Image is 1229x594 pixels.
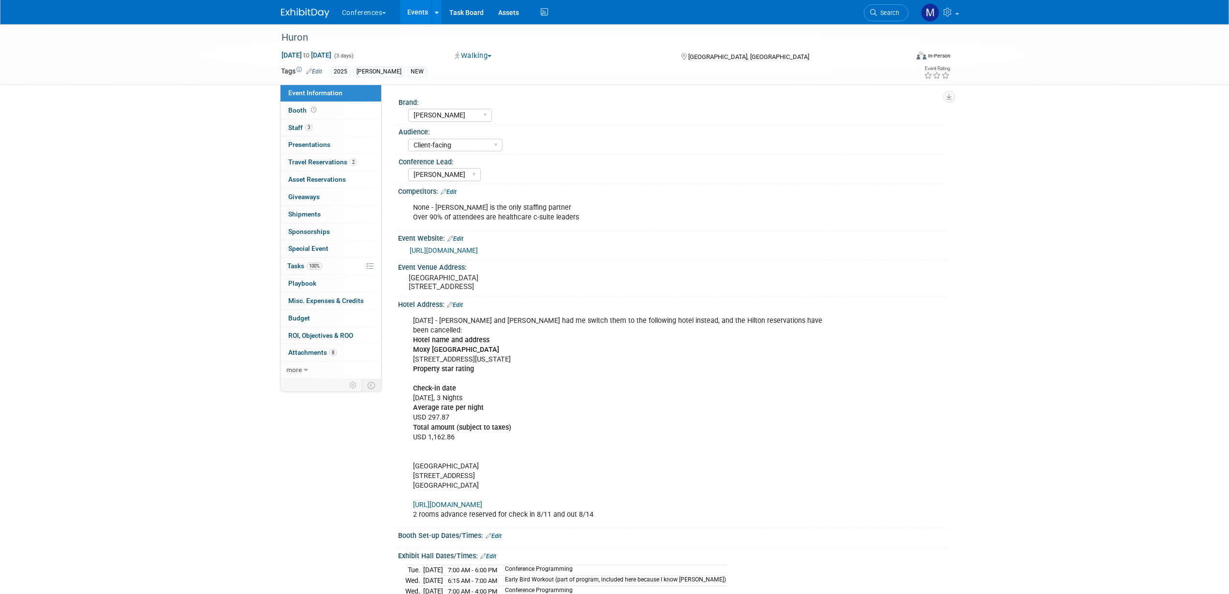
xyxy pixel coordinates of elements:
span: 8 [329,349,337,356]
span: Budget [288,314,310,322]
a: Asset Reservations [281,171,381,188]
td: Conference Programming [499,565,726,576]
a: Edit [447,302,463,308]
span: Attachments [288,348,337,356]
span: Misc. Expenses & Credits [288,297,364,304]
div: Competitors: [398,184,948,197]
a: Tasks100% [281,258,381,275]
span: Event Information [288,89,342,97]
span: Playbook [288,279,316,287]
b: Property star rating [413,365,474,373]
a: Edit [447,235,463,242]
span: 100% [307,262,322,270]
span: [GEOGRAPHIC_DATA], [GEOGRAPHIC_DATA] [688,53,809,60]
td: Tags [281,66,322,77]
a: Edit [441,188,457,195]
span: more [286,366,302,374]
span: Asset Reservations [288,175,346,183]
b: Total amount (subject to taxes) [413,423,511,432]
a: Budget [281,310,381,327]
div: Event Website: [398,231,948,244]
a: Booth [281,102,381,119]
td: Tue. [405,565,423,576]
a: Search [864,4,908,21]
img: Format-Inperson.png [917,52,926,59]
td: Wed. [405,575,423,586]
a: Presentations [281,136,381,153]
span: Booth not reserved yet [309,106,318,114]
div: Booth Set-up Dates/Times: [398,528,948,541]
div: Huron [278,29,894,46]
a: Event Information [281,85,381,101]
a: Attachments8 [281,344,381,361]
span: Travel Reservations [288,158,357,166]
a: more [281,362,381,378]
span: Staff [288,124,312,131]
span: ROI, Objectives & ROO [288,332,353,339]
b: Check-in date [413,384,456,392]
a: Travel Reservations2 [281,154,381,171]
a: [URL][DOMAIN_NAME] [413,501,482,509]
img: Marygrace LeGros [921,3,939,22]
a: Edit [480,553,496,560]
span: Tasks [287,262,322,270]
a: Sponsorships [281,223,381,240]
span: 2 [350,159,357,166]
span: Presentations [288,141,330,148]
div: Event Format [851,50,951,65]
a: ROI, Objectives & ROO [281,327,381,344]
td: [DATE] [423,575,443,586]
a: Edit [486,533,502,539]
a: Shipments [281,206,381,223]
a: Special Event [281,240,381,257]
a: Misc. Expenses & Credits [281,292,381,309]
div: Exhibit Hall Dates/Times: [398,549,948,561]
span: Sponsorships [288,228,330,235]
div: Brand: [399,95,944,107]
div: Hotel Address: [398,297,948,310]
span: Shipments [288,210,321,218]
td: Toggle Event Tabs [361,379,381,391]
div: None - [PERSON_NAME] is the only staffing partner Over 90% of attendees are healthcare c-suite le... [406,198,842,227]
span: Search [877,9,899,16]
b: Hotel name and address [413,336,489,344]
b: Moxy [GEOGRAPHIC_DATA] [413,346,499,354]
span: [DATE] [DATE] [281,51,332,59]
a: Giveaways [281,188,381,205]
div: Event Rating [924,66,950,71]
span: (3 days) [333,53,354,59]
span: 7:00 AM - 6:00 PM [448,566,497,574]
button: Walking [452,51,495,61]
pre: [GEOGRAPHIC_DATA] [STREET_ADDRESS] [409,274,617,291]
div: 2025 [331,67,350,77]
div: Audience: [399,125,944,137]
span: to [302,51,311,59]
td: Early Bird Workout (part of program, included here because I know [PERSON_NAME]) [499,575,726,586]
span: 3 [305,124,312,131]
a: Staff3 [281,119,381,136]
span: Special Event [288,245,328,252]
div: [PERSON_NAME] [354,67,404,77]
a: Edit [306,68,322,75]
div: NEW [408,67,427,77]
div: In-Person [928,52,950,59]
a: Playbook [281,275,381,292]
div: Event Venue Address: [398,260,948,272]
td: Personalize Event Tab Strip [345,379,362,391]
img: ExhibitDay [281,8,329,18]
span: 6:15 AM - 7:00 AM [448,577,497,584]
span: Giveaways [288,193,320,201]
a: [URL][DOMAIN_NAME] [410,246,478,254]
b: Average rate per night [413,404,484,412]
td: [DATE] [423,565,443,576]
div: [DATE] - [PERSON_NAME] and [PERSON_NAME] had me switch them to the following hotel instead, and t... [406,311,842,525]
span: Booth [288,106,318,114]
div: Conference Lead: [399,155,944,167]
